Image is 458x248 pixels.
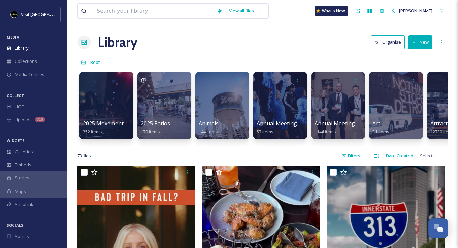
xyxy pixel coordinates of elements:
[372,120,389,135] a: Art31 items
[315,6,348,16] a: What's New
[83,120,124,135] a: 2025 Movement352 items
[257,129,273,135] span: 57 items
[21,11,73,17] span: Visit [GEOGRAPHIC_DATA]
[11,11,18,18] img: VISIT%20DETROIT%20LOGO%20-%20BLACK%20BACKGROUND.png
[199,129,218,135] span: 144 items
[15,175,29,181] span: Stories
[83,120,124,127] span: 2025 Movement
[226,4,265,17] a: View all files
[371,35,405,49] button: Organise
[315,120,375,135] a: Annual Meeting (Eblast)1144 items
[338,149,364,162] div: Filters
[7,93,24,98] span: COLLECT
[98,32,137,52] a: Library
[35,117,45,122] div: 319
[199,120,219,135] a: Animals144 items
[399,8,432,14] span: [PERSON_NAME]
[428,218,448,238] button: Open Chat
[15,149,33,155] span: Galleries
[141,120,170,127] span: 2025 Patios
[77,153,91,159] span: 73 file s
[372,129,389,135] span: 31 items
[141,120,170,135] a: 2025 Patios179 items
[315,129,336,135] span: 1144 items
[83,129,102,135] span: 352 items
[7,223,23,228] span: SOCIALS
[372,120,380,127] span: Art
[141,129,160,135] span: 179 items
[383,149,417,162] div: Date Created
[15,233,29,240] span: Socials
[15,201,33,208] span: SnapLink
[408,35,432,49] button: New
[199,120,219,127] span: Animals
[257,120,297,127] span: Annual Meeting
[15,45,28,51] span: Library
[15,58,37,65] span: Collections
[7,35,19,40] span: MEDIA
[90,59,100,65] span: Root
[15,71,44,78] span: Media Centres
[15,117,32,123] span: Uploads
[15,162,31,168] span: Embeds
[257,120,297,135] a: Annual Meeting57 items
[315,120,375,127] span: Annual Meeting (Eblast)
[7,138,25,143] span: WIDGETS
[15,104,24,110] span: UGC
[388,4,436,17] a: [PERSON_NAME]
[420,153,438,159] span: Select all
[90,58,100,66] a: Root
[430,129,454,135] span: 12730 items
[15,188,26,195] span: Maps
[93,4,214,18] input: Search your library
